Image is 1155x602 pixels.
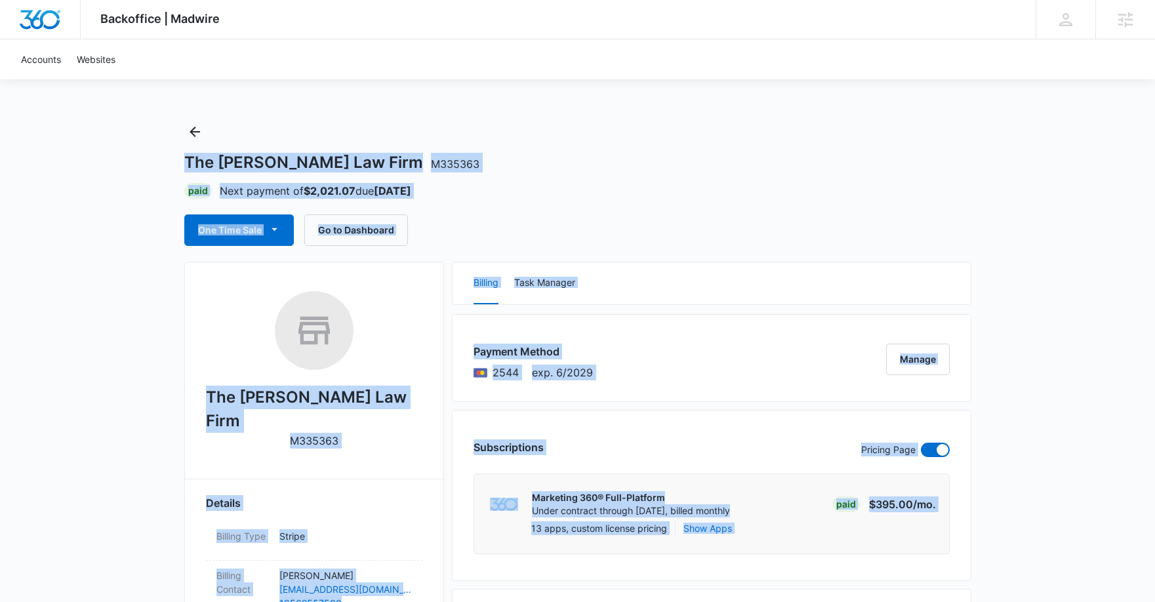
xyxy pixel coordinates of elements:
[184,153,479,172] h1: The [PERSON_NAME] Law Firm
[683,521,732,535] button: Show Apps
[531,521,667,535] p: 13 apps, custom license pricing
[69,39,123,79] a: Websites
[474,439,544,455] h3: Subscriptions
[532,365,593,380] span: exp. 6/2029
[206,495,241,511] span: Details
[886,344,950,375] button: Manage
[13,39,69,79] a: Accounts
[913,498,936,511] span: /mo.
[304,184,355,197] strong: $2,021.07
[304,214,408,246] button: Go to Dashboard
[474,344,593,359] h3: Payment Method
[532,491,730,504] p: Marketing 360® Full-Platform
[431,157,479,171] span: M335363
[290,433,338,449] p: M335363
[184,214,294,246] button: One Time Sale
[184,183,212,199] div: Paid
[474,262,498,304] button: Billing
[206,521,422,561] div: Billing TypeStripe
[374,184,411,197] strong: [DATE]
[493,365,519,380] span: Mastercard ending with
[869,496,936,512] p: $395.00
[220,183,411,199] p: Next payment of due
[184,121,205,142] button: Back
[216,569,269,596] dt: Billing Contact
[490,498,518,512] img: marketing360Logo
[279,569,412,582] p: [PERSON_NAME]
[216,529,269,543] dt: Billing Type
[100,12,220,26] span: Backoffice | Madwire
[861,443,916,457] p: Pricing Page
[279,582,412,596] a: [EMAIL_ADDRESS][DOMAIN_NAME]
[532,504,730,517] p: Under contract through [DATE], billed monthly
[832,496,860,512] div: Paid
[514,262,575,304] button: Task Manager
[279,529,412,543] p: Stripe
[206,386,422,433] h2: The [PERSON_NAME] Law Firm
